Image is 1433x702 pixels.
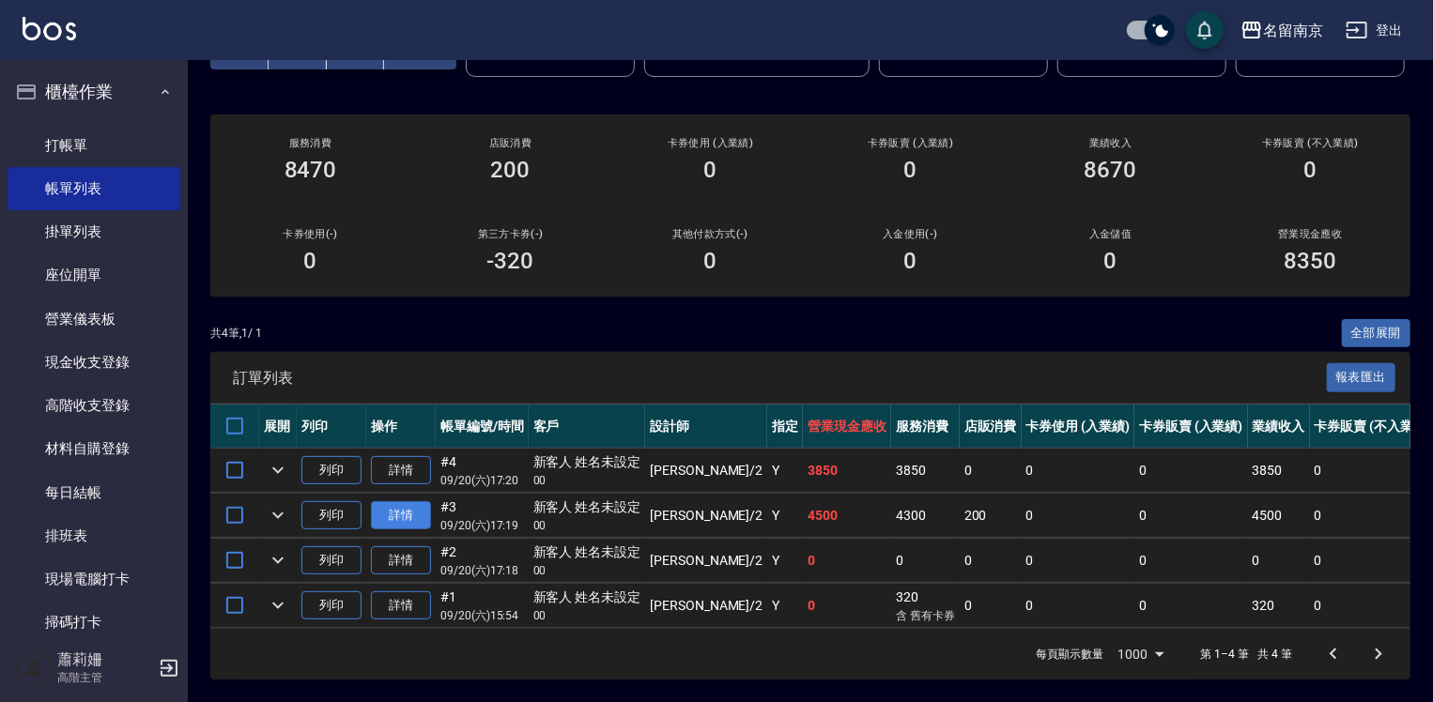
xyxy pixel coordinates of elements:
th: 服務消費 [891,404,960,449]
div: 新客人 姓名未設定 [533,497,641,517]
p: 09/20 (六) 17:20 [440,472,524,489]
th: 帳單編號/時間 [436,404,529,449]
div: 新客人 姓名未設定 [533,452,641,472]
button: 列印 [301,456,362,485]
p: 第 1–4 筆 共 4 筆 [1201,646,1292,663]
th: 指定 [767,404,803,449]
td: Y [767,584,803,628]
th: 列印 [297,404,366,449]
p: 含 舊有卡券 [896,607,955,624]
th: 業績收入 [1248,404,1310,449]
h3: 0 [904,248,917,274]
button: 列印 [301,501,362,530]
p: 高階主管 [57,669,153,686]
div: 名留南京 [1263,19,1323,42]
th: 卡券使用 (入業績) [1022,404,1135,449]
h3: 0 [704,157,717,183]
a: 打帳單 [8,124,180,167]
div: 新客人 姓名未設定 [533,588,641,607]
button: 櫃檯作業 [8,68,180,116]
td: [PERSON_NAME] /2 [645,539,767,583]
td: 0 [803,539,891,583]
td: 0 [960,584,1022,628]
h3: 8350 [1285,248,1337,274]
td: 0 [1248,539,1310,583]
a: 現場電腦打卡 [8,557,180,601]
th: 設計師 [645,404,767,449]
td: #2 [436,539,529,583]
a: 詳情 [371,546,431,575]
th: 操作 [366,404,436,449]
th: 客戶 [529,404,646,449]
img: Person [15,649,53,687]
td: 0 [960,539,1022,583]
td: 4300 [891,494,960,538]
p: 09/20 (六) 17:18 [440,562,524,579]
h5: 蕭莉姍 [57,650,153,669]
p: 09/20 (六) 15:54 [440,607,524,624]
td: 0 [1134,494,1248,538]
td: 0 [1022,494,1135,538]
button: save [1186,11,1224,49]
a: 排班表 [8,514,180,557]
h2: 入金儲值 [1033,228,1188,240]
td: 4500 [1248,494,1310,538]
td: 0 [1134,584,1248,628]
h2: 卡券販賣 (不入業績) [1233,137,1388,149]
p: 00 [533,517,641,534]
h2: 卡券使用 (入業績) [633,137,788,149]
td: #4 [436,449,529,493]
a: 每日結帳 [8,471,180,514]
td: [PERSON_NAME] /2 [645,494,767,538]
div: 1000 [1111,629,1171,679]
h3: 8670 [1085,157,1137,183]
td: 0 [1022,449,1135,493]
a: 掛單列表 [8,210,180,253]
h3: 0 [1304,157,1317,183]
td: 0 [1134,449,1248,493]
td: [PERSON_NAME] /2 [645,584,767,628]
td: 0 [803,584,891,628]
a: 詳情 [371,456,431,485]
h3: 服務消費 [233,137,388,149]
button: expand row [264,546,292,574]
td: 4500 [803,494,891,538]
button: 列印 [301,546,362,575]
span: 訂單列表 [233,369,1327,388]
h2: 卡券販賣 (入業績) [833,137,988,149]
a: 報表匯出 [1327,368,1396,386]
img: Logo [23,17,76,40]
th: 卡券販賣 (入業績) [1134,404,1248,449]
td: Y [767,449,803,493]
td: 3850 [891,449,960,493]
p: 00 [533,607,641,624]
th: 店販消費 [960,404,1022,449]
td: 0 [1022,584,1135,628]
h3: 8470 [285,157,337,183]
div: 新客人 姓名未設定 [533,542,641,562]
td: 3850 [803,449,891,493]
a: 材料自購登錄 [8,427,180,470]
a: 高階收支登錄 [8,384,180,427]
button: 列印 [301,591,362,620]
button: 名留南京 [1233,11,1331,50]
th: 營業現金應收 [803,404,891,449]
p: 09/20 (六) 17:19 [440,517,524,534]
h2: 店販消費 [433,137,588,149]
h3: 0 [704,248,717,274]
td: [PERSON_NAME] /2 [645,449,767,493]
td: 0 [891,539,960,583]
h2: 第三方卡券(-) [433,228,588,240]
a: 掃碼打卡 [8,601,180,644]
h2: 業績收入 [1033,137,1188,149]
a: 帳單列表 [8,167,180,210]
h3: 0 [904,157,917,183]
td: 0 [960,449,1022,493]
a: 詳情 [371,591,431,620]
td: 0 [1134,539,1248,583]
a: 營業儀表板 [8,298,180,341]
td: Y [767,494,803,538]
button: 登出 [1338,13,1410,48]
td: 320 [1248,584,1310,628]
p: 共 4 筆, 1 / 1 [210,325,262,342]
